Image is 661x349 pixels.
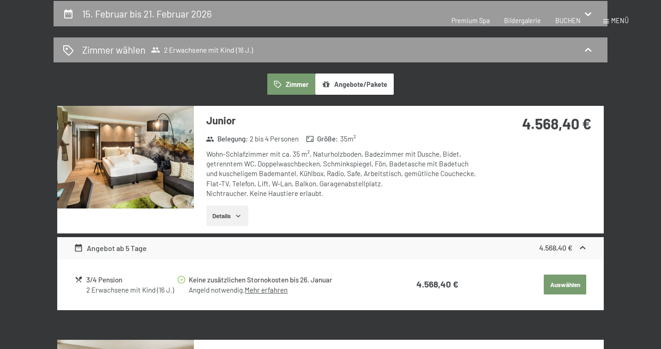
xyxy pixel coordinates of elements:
a: Premium Spa [451,17,490,24]
span: 2 Erwachsene mit Kind (16 J.) [151,45,253,55]
button: Auswählen [544,275,586,295]
a: Mehr erfahren [245,286,288,294]
strong: Größe : [306,134,338,144]
div: Angeld notwendig. [189,285,381,295]
div: 2 Erwachsene mit Kind (16 J.) [86,285,176,295]
button: Angebote/Pakete [315,73,394,95]
strong: 4.568,40 € [416,279,458,289]
button: Details [206,206,248,226]
a: BUCHEN [555,17,581,24]
div: Angebot ab 5 Tage4.568,40 € [57,237,604,259]
strong: 4.568,40 € [522,115,591,132]
strong: Belegung : [206,134,248,144]
h3: Junior [206,113,481,128]
div: Angebot ab 5 Tage [74,243,147,254]
a: Bildergalerie [504,17,541,24]
button: Zimmer [267,73,315,95]
img: mss_renderimg.php [57,106,194,208]
div: 3/4 Pension [86,275,176,285]
div: Keine zusätzlichen Stornokosten bis 26. Januar [189,275,381,285]
span: Menü [611,17,629,24]
strong: 4.568,40 € [539,243,572,252]
h2: 15. Februar bis 21. Februar 2026 [82,8,212,19]
h2: Zimmer wählen [82,43,145,56]
div: Wohn-Schlafzimmer mit ca. 35 m², Naturholzboden, Badezimmer mit Dusche, Bidet, getrenntem WC, Dop... [206,149,481,198]
span: 2 bis 4 Personen [250,134,299,144]
span: 35 m² [340,134,356,144]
